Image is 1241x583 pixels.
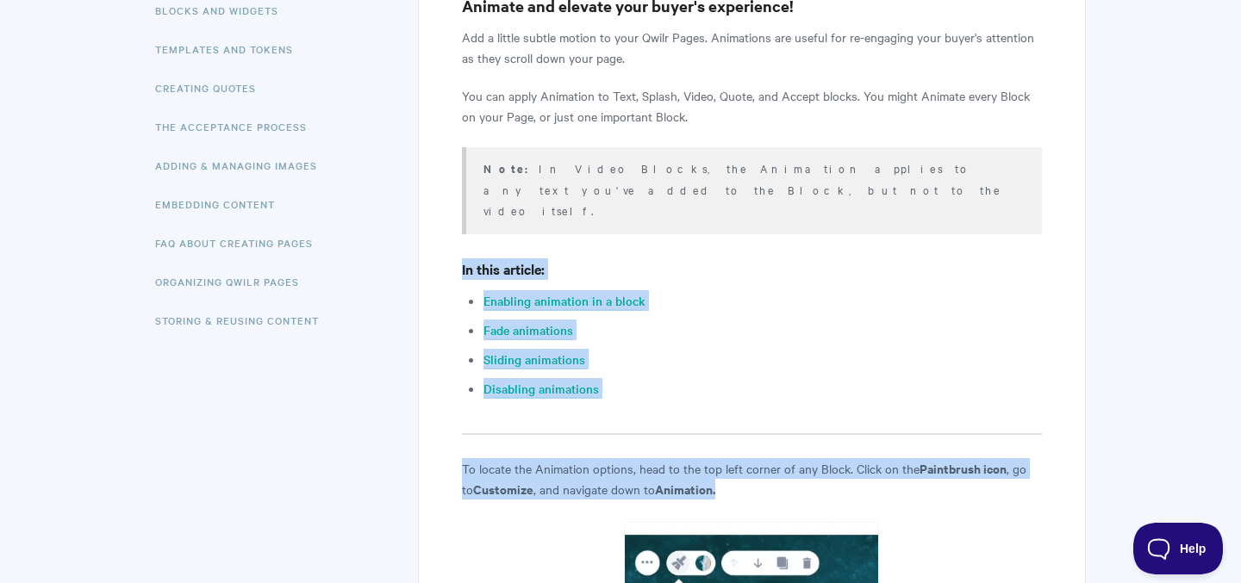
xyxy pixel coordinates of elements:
a: Adding & Managing Images [155,148,330,183]
a: Sliding animations [483,350,585,369]
strong: Customize [473,480,533,498]
a: Fade animations [483,321,573,340]
a: The Acceptance Process [155,109,320,144]
p: In Video Blocks, the Animation applies to any text you've added to the Block, but not to the vide... [483,158,1020,220]
a: Storing & Reusing Content [155,303,332,338]
a: Creating Quotes [155,71,269,105]
b: P [920,459,927,477]
a: FAQ About Creating Pages [155,226,326,260]
a: Disabling animations [483,380,599,399]
a: Templates and Tokens [155,32,306,66]
a: Organizing Qwilr Pages [155,264,312,299]
p: To locate the Animation options, head to the top left corner of any Block. Click on the , go to ,... [462,458,1042,499]
p: You can apply Animation to Text, Splash, Video, Quote, and Accept blocks. You might Animate every... [462,85,1042,127]
strong: In this article: [462,259,545,278]
strong: Note: [483,160,539,177]
a: Embedding Content [155,187,288,221]
b: Animation. [655,480,715,498]
iframe: Toggle Customer Support [1133,523,1224,574]
p: Add a little subtle motion to your Qwilr Pages. Animations are useful for re-engaging your buyer'... [462,27,1042,68]
strong: aintbrush icon [927,459,1007,477]
a: Enabling animation in a block [483,292,645,311]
